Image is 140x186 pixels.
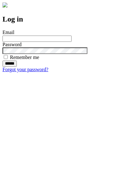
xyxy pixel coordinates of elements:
label: Email [2,30,14,35]
label: Password [2,42,21,47]
h2: Log in [2,15,138,23]
a: Forgot your password? [2,67,48,72]
img: logo-4e3dc11c47720685a147b03b5a06dd966a58ff35d612b21f08c02c0306f2b779.png [2,2,7,7]
label: Remember me [10,55,39,60]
